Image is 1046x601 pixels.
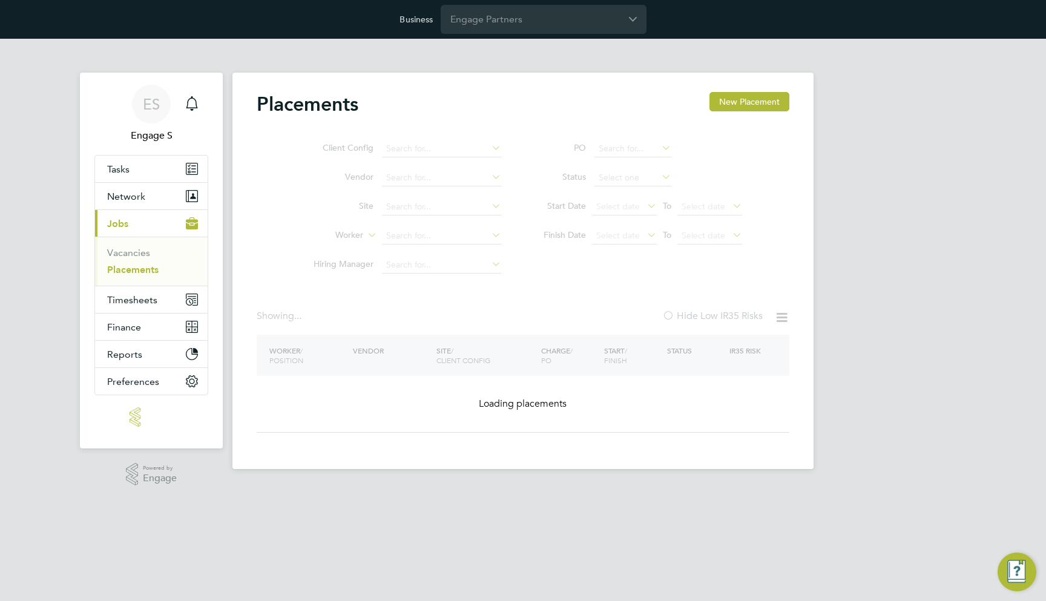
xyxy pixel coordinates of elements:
[107,247,150,258] a: Vacancies
[107,163,130,175] span: Tasks
[107,294,157,306] span: Timesheets
[94,128,208,143] span: Engage S
[95,286,208,313] button: Timesheets
[95,183,208,209] button: Network
[107,218,128,229] span: Jobs
[94,407,208,427] a: Go to home page
[107,191,145,202] span: Network
[95,341,208,367] button: Reports
[143,96,160,112] span: ES
[107,349,142,360] span: Reports
[95,210,208,237] button: Jobs
[130,407,173,427] img: engage-logo-retina.png
[257,92,358,116] h2: Placements
[998,553,1036,591] button: Engage Resource Center
[257,310,304,323] div: Showing
[400,14,433,25] label: Business
[294,310,301,322] span: ...
[95,156,208,182] a: Tasks
[95,314,208,340] button: Finance
[107,321,141,333] span: Finance
[709,92,789,111] button: New Placement
[126,463,177,486] a: Powered byEngage
[662,310,763,322] label: Hide Low IR35 Risks
[95,237,208,286] div: Jobs
[107,376,159,387] span: Preferences
[95,368,208,395] button: Preferences
[94,85,208,143] a: ESEngage S
[143,473,177,484] span: Engage
[107,264,159,275] a: Placements
[143,463,177,473] span: Powered by
[80,73,223,448] nav: Main navigation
